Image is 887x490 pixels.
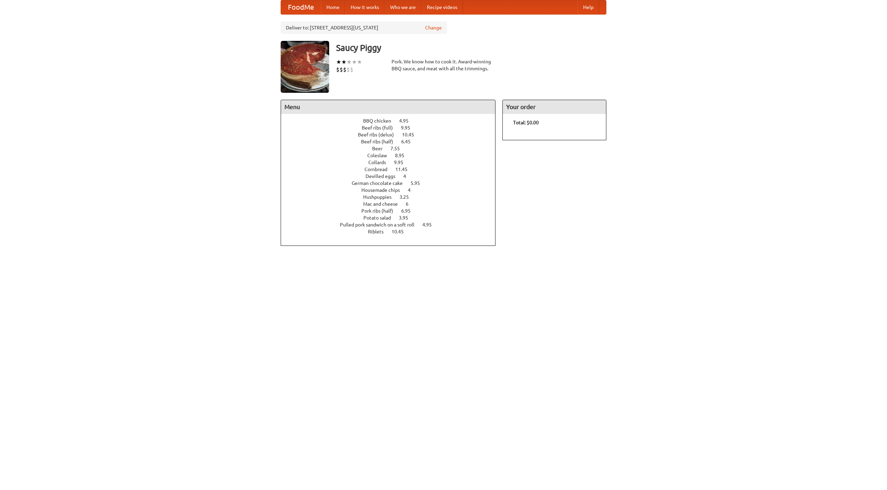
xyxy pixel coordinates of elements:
span: 9.95 [401,125,417,131]
span: Beef ribs (half) [361,139,400,144]
span: 3.95 [399,215,415,221]
li: $ [350,66,353,73]
a: Recipe videos [421,0,463,14]
a: How it works [345,0,385,14]
h3: Saucy Piggy [336,41,606,55]
span: 10.45 [392,229,411,234]
a: Collards 9.95 [368,160,416,165]
li: $ [336,66,340,73]
span: 11.45 [395,167,414,172]
li: ★ [341,58,346,66]
a: German chocolate cake 5.95 [352,180,433,186]
span: 7.55 [390,146,407,151]
li: $ [346,66,350,73]
span: 3.25 [399,194,416,200]
a: Change [425,24,442,31]
span: 6.45 [401,139,418,144]
span: 4.95 [399,118,415,124]
span: Collards [368,160,393,165]
span: Devilled eggs [366,173,402,179]
a: Help [578,0,599,14]
span: Riblets [368,229,390,234]
li: $ [343,66,346,73]
b: Total: $0.00 [513,120,539,125]
span: BBQ chicken [363,118,398,124]
span: 5.95 [411,180,427,186]
a: Who we are [385,0,421,14]
a: Pulled pork sandwich on a soft roll 4.95 [340,222,445,228]
span: Hushpuppies [363,194,398,200]
li: ★ [336,58,341,66]
a: Potato salad 3.95 [363,215,421,221]
span: 8.95 [395,153,411,158]
li: ★ [352,58,357,66]
span: Cornbread [365,167,394,172]
img: angular.jpg [281,41,329,93]
span: 6.95 [401,208,418,214]
a: Mac and cheese 6 [363,201,421,207]
span: 4 [408,187,418,193]
a: Coleslaw 8.95 [367,153,417,158]
h4: Menu [281,100,495,114]
div: Pork. We know how to cook it. Award-winning BBQ sauce, and meat with all the trimmings. [392,58,495,72]
span: 4.95 [422,222,439,228]
a: Devilled eggs 4 [366,173,419,179]
a: Pork ribs (half) 6.95 [361,208,423,214]
span: Potato salad [363,215,398,221]
a: Cornbread 11.45 [365,167,420,172]
a: FoodMe [281,0,321,14]
li: ★ [346,58,352,66]
a: Beef ribs (full) 9.95 [362,125,423,131]
a: Riblets 10.45 [368,229,416,234]
span: 6 [406,201,415,207]
span: Beef ribs (delux) [358,132,401,137]
a: Beef ribs (half) 6.45 [361,139,423,144]
div: Deliver to: [STREET_ADDRESS][US_STATE] [281,21,447,34]
a: Housemade chips 4 [361,187,423,193]
span: 9.95 [394,160,410,165]
li: ★ [357,58,362,66]
span: 10.45 [402,132,421,137]
span: Beer [372,146,389,151]
span: Coleslaw [367,153,394,158]
span: Housemade chips [361,187,407,193]
li: $ [340,66,343,73]
span: Beef ribs (full) [362,125,400,131]
a: Beef ribs (delux) 10.45 [358,132,427,137]
a: Beer 7.55 [372,146,413,151]
a: BBQ chicken 4.95 [363,118,421,124]
a: Hushpuppies 3.25 [363,194,422,200]
span: Mac and cheese [363,201,405,207]
span: 4 [403,173,413,179]
a: Home [321,0,345,14]
h4: Your order [503,100,606,114]
span: Pork ribs (half) [361,208,400,214]
span: German chocolate cake [352,180,410,186]
span: Pulled pork sandwich on a soft roll [340,222,421,228]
